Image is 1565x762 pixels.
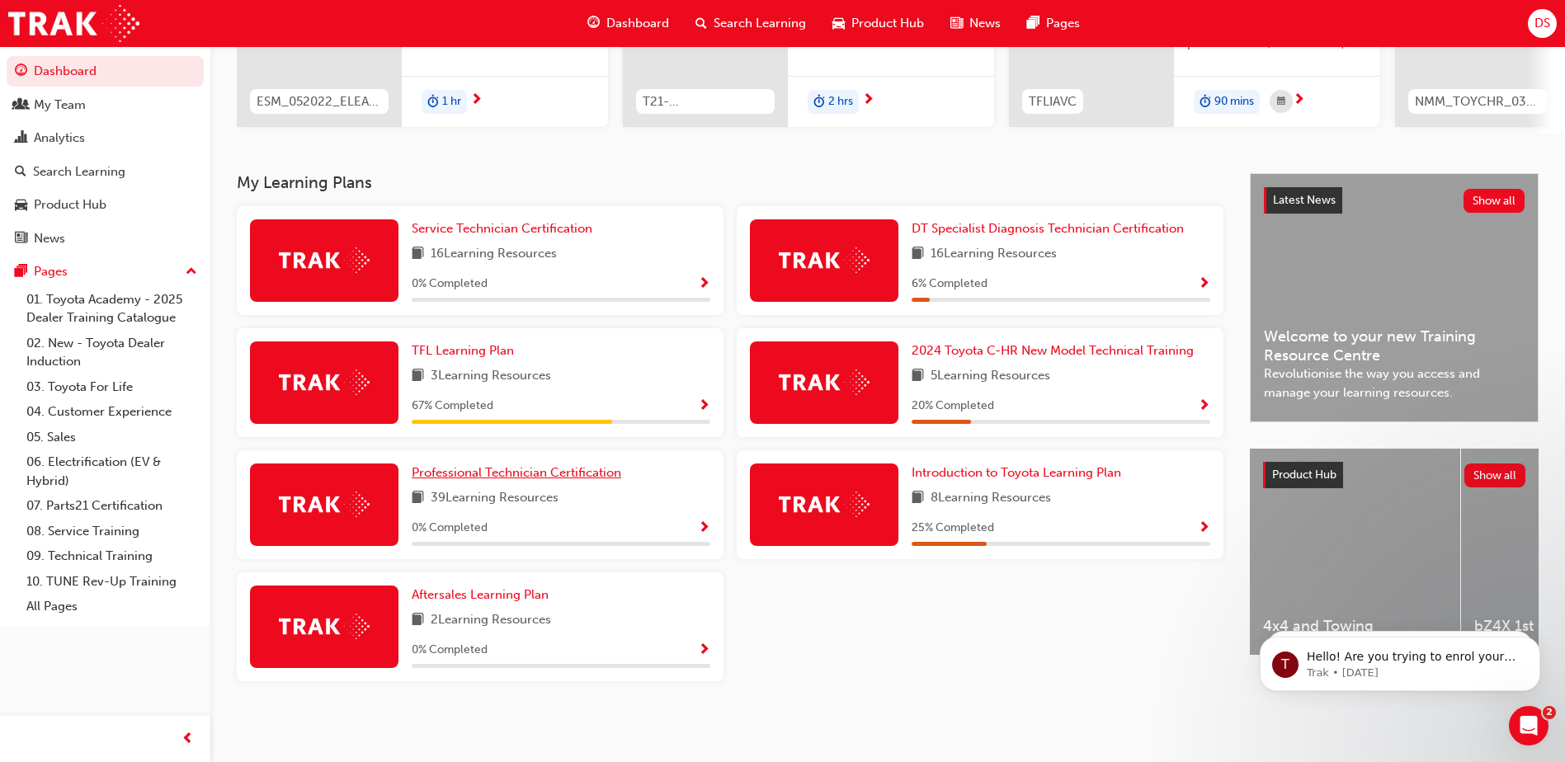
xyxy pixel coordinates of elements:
span: ESM_052022_ELEARN [257,92,382,111]
a: Service Technician Certification [412,219,599,238]
span: duration-icon [1200,92,1211,113]
span: Show Progress [698,399,710,414]
span: TFL Learning Plan [412,343,514,358]
span: Product Hub [851,14,924,33]
span: book-icon [412,244,424,265]
button: Show all [1464,463,1526,487]
div: News [34,229,65,248]
a: car-iconProduct Hub [819,7,937,40]
a: 2024 Toyota C-HR New Model Technical Training [912,341,1200,360]
iframe: Intercom notifications message [1235,602,1565,717]
a: Search Learning [7,157,204,187]
a: guage-iconDashboard [574,7,682,40]
span: 20 % Completed [912,397,994,416]
span: Pages [1046,14,1080,33]
a: 06. Electrification (EV & Hybrid) [20,449,204,493]
a: 09. Technical Training [20,543,204,569]
span: 90 mins [1214,92,1254,111]
span: book-icon [912,488,924,509]
button: Show Progress [1198,518,1210,539]
a: 4x4 and Towing [1250,449,1460,655]
button: DashboardMy TeamAnalyticsSearch LearningProduct HubNews [7,53,204,256]
span: Show Progress [1198,521,1210,536]
span: next-icon [862,93,874,108]
div: Product Hub [34,195,106,214]
span: calendar-icon [1277,92,1285,112]
span: Service Technician Certification [412,221,592,236]
span: 3 Learning Resources [431,366,551,387]
a: Aftersales Learning Plan [412,586,555,604]
span: TFLIAVC [1029,92,1077,111]
span: Show Progress [698,643,710,658]
span: 2024 Toyota C-HR New Model Technical Training [912,343,1194,358]
a: Dashboard [7,56,204,87]
img: Trak [779,369,870,395]
a: 08. Service Training [20,519,204,544]
button: Show Progress [698,274,710,294]
a: News [7,223,204,254]
span: Product Hub [1272,468,1336,482]
span: next-icon [1293,93,1305,108]
span: search-icon [695,13,707,34]
span: 8 Learning Resources [931,488,1051,509]
span: 39 Learning Resources [431,488,559,509]
span: guage-icon [15,64,27,79]
a: search-iconSearch Learning [682,7,819,40]
div: Search Learning [33,162,125,181]
span: car-icon [832,13,845,34]
a: 03. Toyota For Life [20,374,204,400]
span: news-icon [950,13,963,34]
a: DT Specialist Diagnosis Technician Certification [912,219,1190,238]
span: book-icon [412,610,424,631]
span: 2 [1543,706,1556,719]
span: Revolutionise the way you access and manage your learning resources. [1264,365,1525,402]
span: chart-icon [15,131,27,146]
span: 2 hrs [828,92,853,111]
img: Trak [279,492,370,517]
a: news-iconNews [937,7,1014,40]
img: Trak [8,5,139,42]
span: Professional Technician Certification [412,465,621,480]
span: 67 % Completed [412,397,493,416]
a: 05. Sales [20,425,204,450]
span: search-icon [15,165,26,180]
a: Analytics [7,123,204,153]
span: Show Progress [698,277,710,292]
div: My Team [34,96,86,115]
button: Show all [1464,189,1525,213]
span: pages-icon [1027,13,1039,34]
div: Analytics [34,129,85,148]
span: 25 % Completed [912,519,994,538]
span: car-icon [15,198,27,213]
span: Aftersales Learning Plan [412,587,549,602]
span: 2 Learning Resources [431,610,551,631]
a: My Team [7,90,204,120]
span: book-icon [912,244,924,265]
a: 01. Toyota Academy - 2025 Dealer Training Catalogue [20,287,204,331]
span: 16 Learning Resources [931,244,1057,265]
span: NMM_TOYCHR_032024_MODULE_2 [1415,92,1540,111]
a: Product Hub [7,190,204,220]
span: Show Progress [698,521,710,536]
span: 16 Learning Resources [431,244,557,265]
button: Show Progress [698,640,710,661]
img: Trak [279,247,370,273]
a: Latest NewsShow all [1264,187,1525,214]
span: 5 Learning Resources [931,366,1050,387]
button: Pages [7,256,204,287]
a: pages-iconPages [1014,7,1093,40]
span: book-icon [412,366,424,387]
a: Product HubShow all [1263,462,1525,488]
span: prev-icon [181,729,194,750]
a: 04. Customer Experience [20,399,204,425]
span: Introduction to Toyota Learning Plan [912,465,1121,480]
span: duration-icon [813,92,825,113]
a: All Pages [20,594,204,619]
img: Trak [779,492,870,517]
span: T21-FOD_HVIS_PREREQ [643,92,768,111]
img: Trak [279,614,370,639]
span: pages-icon [15,265,27,280]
